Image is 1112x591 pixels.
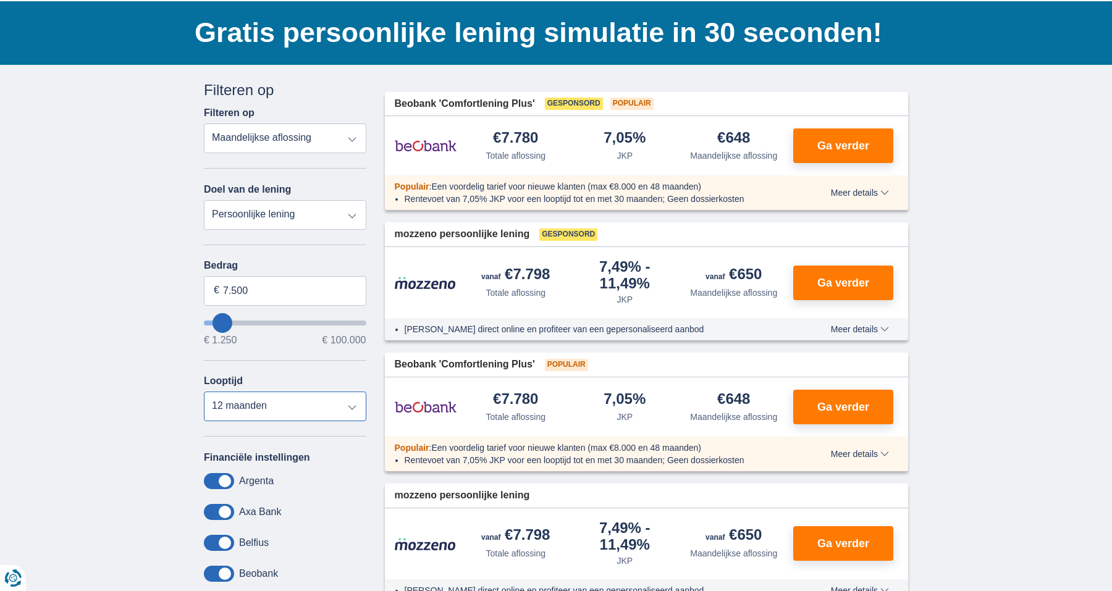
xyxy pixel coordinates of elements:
[385,442,796,454] div: :
[604,130,646,147] div: 7,05%
[617,293,633,306] div: JKP
[493,130,538,147] div: €7.780
[195,14,908,52] h1: Gratis persoonlijke lening simulatie in 30 seconden!
[793,266,893,300] button: Ga verder
[204,452,310,463] label: Financiële instellingen
[239,568,278,579] label: Beobank
[717,392,750,408] div: €648
[431,443,701,453] span: Een voordelig tarief voor nieuwe klanten (max €8.000 en 48 maanden)
[617,149,633,162] div: JKP
[431,182,701,191] span: Een voordelig tarief voor nieuwe klanten (max €8.000 en 48 maanden)
[405,323,786,335] li: [PERSON_NAME] direct online en profiteer van een gepersonaliseerd aanbod
[822,188,898,198] button: Meer details
[405,193,786,205] li: Rentevoet van 7,05% JKP voor een looptijd tot en met 30 maanden; Geen dossierkosten
[239,476,274,487] label: Argenta
[706,527,762,545] div: €650
[395,227,530,241] span: mozzeno persoonlijke lening
[239,506,281,518] label: Axa Bank
[239,537,269,548] label: Belfius
[817,401,869,413] span: Ga verder
[793,390,893,424] button: Ga verder
[204,335,237,345] span: € 1.250
[395,392,457,422] img: product.pl.alt Beobank
[486,149,545,162] div: Totale aflossing
[831,188,889,197] span: Meer details
[481,267,550,284] div: €7.798
[575,521,675,552] div: 7,49%
[204,184,291,195] label: Doel van de lening
[493,392,538,408] div: €7.780
[545,98,603,110] span: Gesponsord
[690,149,777,162] div: Maandelijkse aflossing
[617,555,633,567] div: JKP
[817,538,869,549] span: Ga verder
[817,140,869,151] span: Ga verder
[822,449,898,459] button: Meer details
[690,411,777,423] div: Maandelijkse aflossing
[793,526,893,561] button: Ga verder
[717,130,750,147] div: €648
[822,324,898,334] button: Meer details
[204,321,366,325] input: wantToBorrow
[395,276,457,290] img: product.pl.alt Mozzeno
[395,488,530,503] span: mozzeno persoonlijke lening
[617,411,633,423] div: JKP
[486,547,545,560] div: Totale aflossing
[395,182,429,191] span: Populair
[793,128,893,163] button: Ga verder
[204,107,255,119] label: Filteren op
[486,287,545,299] div: Totale aflossing
[385,180,796,193] div: :
[539,228,597,241] span: Gesponsord
[322,335,366,345] span: € 100.000
[395,537,457,551] img: product.pl.alt Mozzeno
[204,375,243,387] label: Looptijd
[395,443,429,453] span: Populair
[214,283,219,298] span: €
[405,454,786,466] li: Rentevoet van 7,05% JKP voor een looptijd tot en met 30 maanden; Geen dossierkosten
[610,98,654,110] span: Populair
[831,325,889,333] span: Meer details
[817,277,869,288] span: Ga verder
[706,267,762,284] div: €650
[204,80,366,101] div: Filteren op
[604,392,646,408] div: 7,05%
[395,358,535,372] span: Beobank 'Comfortlening Plus'
[395,130,457,161] img: product.pl.alt Beobank
[395,97,535,111] span: Beobank 'Comfortlening Plus'
[545,359,588,371] span: Populair
[481,527,550,545] div: €7.798
[690,547,777,560] div: Maandelijkse aflossing
[204,260,366,271] label: Bedrag
[575,259,675,291] div: 7,49%
[831,450,889,458] span: Meer details
[486,411,545,423] div: Totale aflossing
[690,287,777,299] div: Maandelijkse aflossing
